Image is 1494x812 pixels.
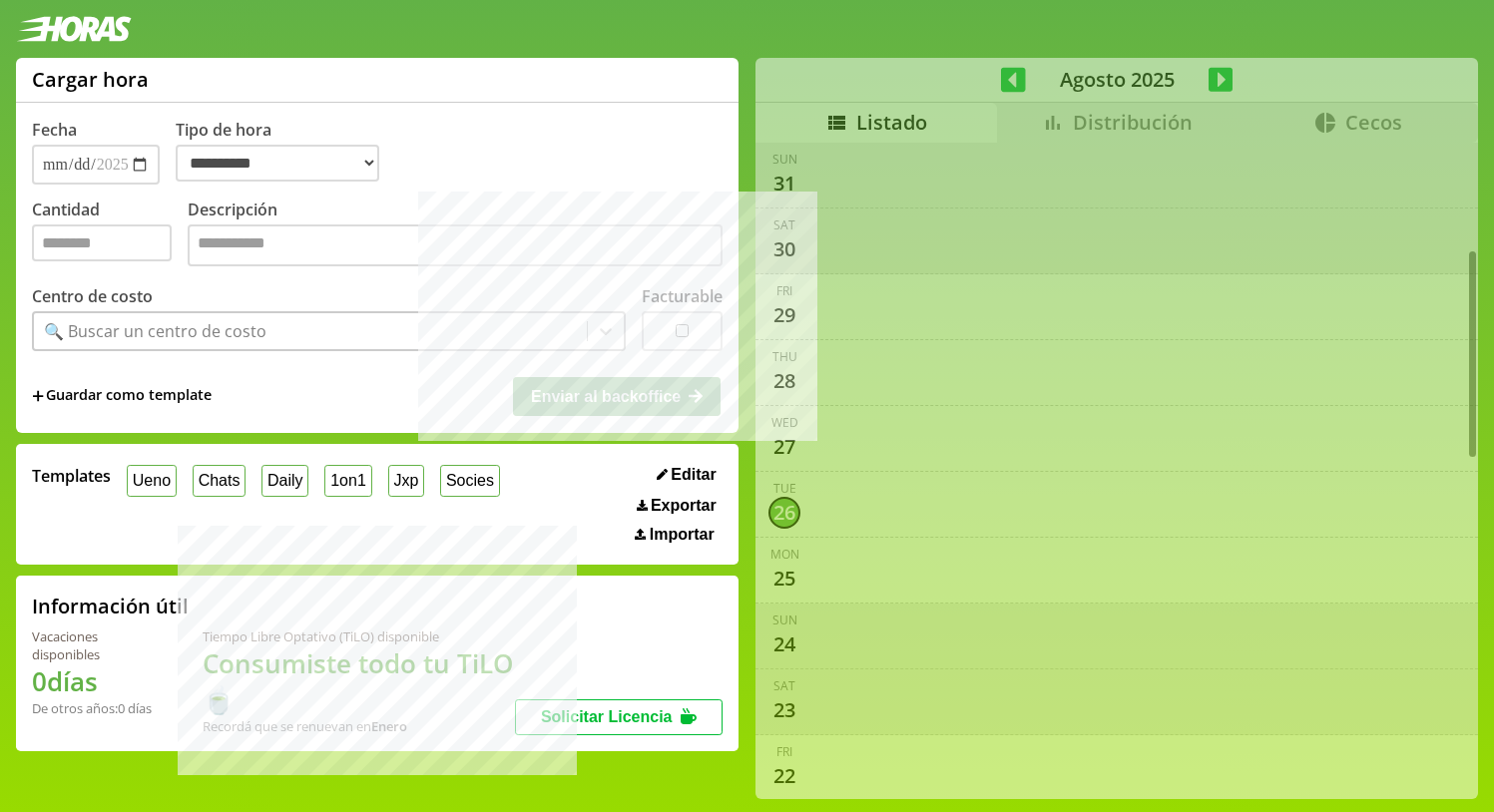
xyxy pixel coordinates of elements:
span: + [32,385,44,407]
h1: Cargar hora [32,66,149,93]
button: Chats [193,465,246,496]
h1: Consumiste todo tu TiLO 🍵 [203,645,515,717]
span: Importar [650,526,715,544]
button: Exportar [631,496,723,516]
label: Centro de costo [32,285,153,307]
span: Exportar [651,497,717,515]
button: Editar [651,465,723,485]
select: Tipo de hora [176,145,379,182]
span: Editar [671,466,716,484]
label: Tipo de hora [176,119,395,185]
span: +Guardar como template [32,385,212,407]
label: Fecha [32,119,77,141]
button: Socies [440,465,500,496]
button: Jxp [388,465,425,496]
span: Templates [32,465,111,487]
div: 🔍 Buscar un centro de costo [44,320,266,342]
label: Facturable [642,285,723,307]
button: Solicitar Licencia [515,699,723,735]
textarea: Descripción [188,224,723,266]
button: Daily [261,465,308,496]
div: Tiempo Libre Optativo (TiLO) disponible [203,627,515,645]
button: Ueno [127,465,177,496]
div: Recordá que se renuevan en [203,717,515,735]
label: Descripción [188,199,723,271]
input: Cantidad [32,224,172,261]
button: 1on1 [324,465,371,496]
label: Cantidad [32,199,188,271]
b: Enero [371,717,407,735]
img: logotipo [16,16,132,42]
span: Solicitar Licencia [541,708,673,725]
h2: Información útil [32,593,189,619]
div: De otros años: 0 días [32,699,155,717]
h1: 0 días [32,663,155,699]
div: Vacaciones disponibles [32,627,155,663]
